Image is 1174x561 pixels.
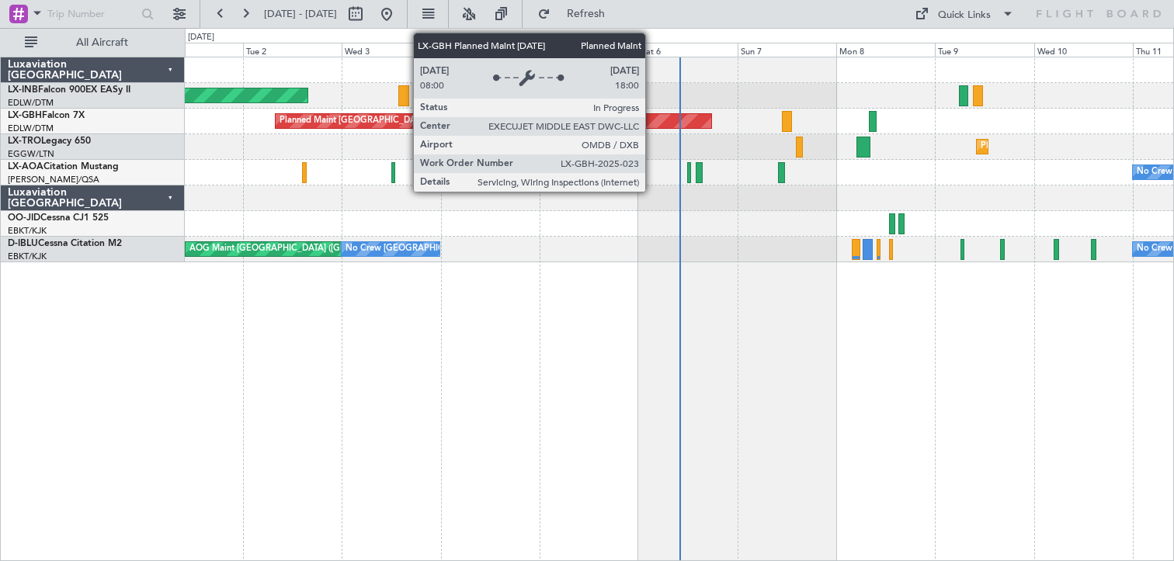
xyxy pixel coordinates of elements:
[8,239,38,248] span: D-IBLU
[8,137,41,146] span: LX-TRO
[144,43,243,57] div: Mon 1
[346,237,606,261] div: No Crew [GEOGRAPHIC_DATA] ([GEOGRAPHIC_DATA] National)
[8,85,130,95] a: LX-INBFalcon 900EX EASy II
[8,225,47,237] a: EBKT/KJK
[907,2,1022,26] button: Quick Links
[17,30,168,55] button: All Aircraft
[8,111,85,120] a: LX-GBHFalcon 7X
[530,2,623,26] button: Refresh
[1034,43,1133,57] div: Wed 10
[40,37,164,48] span: All Aircraft
[8,85,38,95] span: LX-INB
[8,162,43,171] span: LX-AOA
[47,2,137,26] input: Trip Number
[441,43,540,57] div: Thu 4
[638,43,737,57] div: Sat 6
[188,31,214,44] div: [DATE]
[8,137,91,146] a: LX-TROLegacy 650
[738,43,836,57] div: Sun 7
[938,8,991,23] div: Quick Links
[8,162,119,171] a: LX-AOACitation Mustang
[836,43,935,57] div: Mon 8
[189,237,459,261] div: AOG Maint [GEOGRAPHIC_DATA] ([GEOGRAPHIC_DATA] National)
[8,174,99,185] a: [PERSON_NAME]/QSA
[8,111,42,120] span: LX-GBH
[8,213,109,223] a: OO-JIDCessna CJ1 525
[981,135,1082,158] div: Planned Maint Dusseldorf
[540,43,638,57] div: Fri 5
[8,251,47,262] a: EBKT/KJK
[264,7,337,21] span: [DATE] - [DATE]
[445,161,620,184] div: No Crew [GEOGRAPHIC_DATA] (Dublin Intl)
[8,148,54,160] a: EGGW/LTN
[8,97,54,109] a: EDLW/DTM
[280,109,539,133] div: Planned Maint [GEOGRAPHIC_DATA] ([GEOGRAPHIC_DATA] Intl)
[8,239,122,248] a: D-IBLUCessna Citation M2
[243,43,342,57] div: Tue 2
[935,43,1033,57] div: Tue 9
[8,213,40,223] span: OO-JID
[554,9,619,19] span: Refresh
[8,123,54,134] a: EDLW/DTM
[342,43,440,57] div: Wed 3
